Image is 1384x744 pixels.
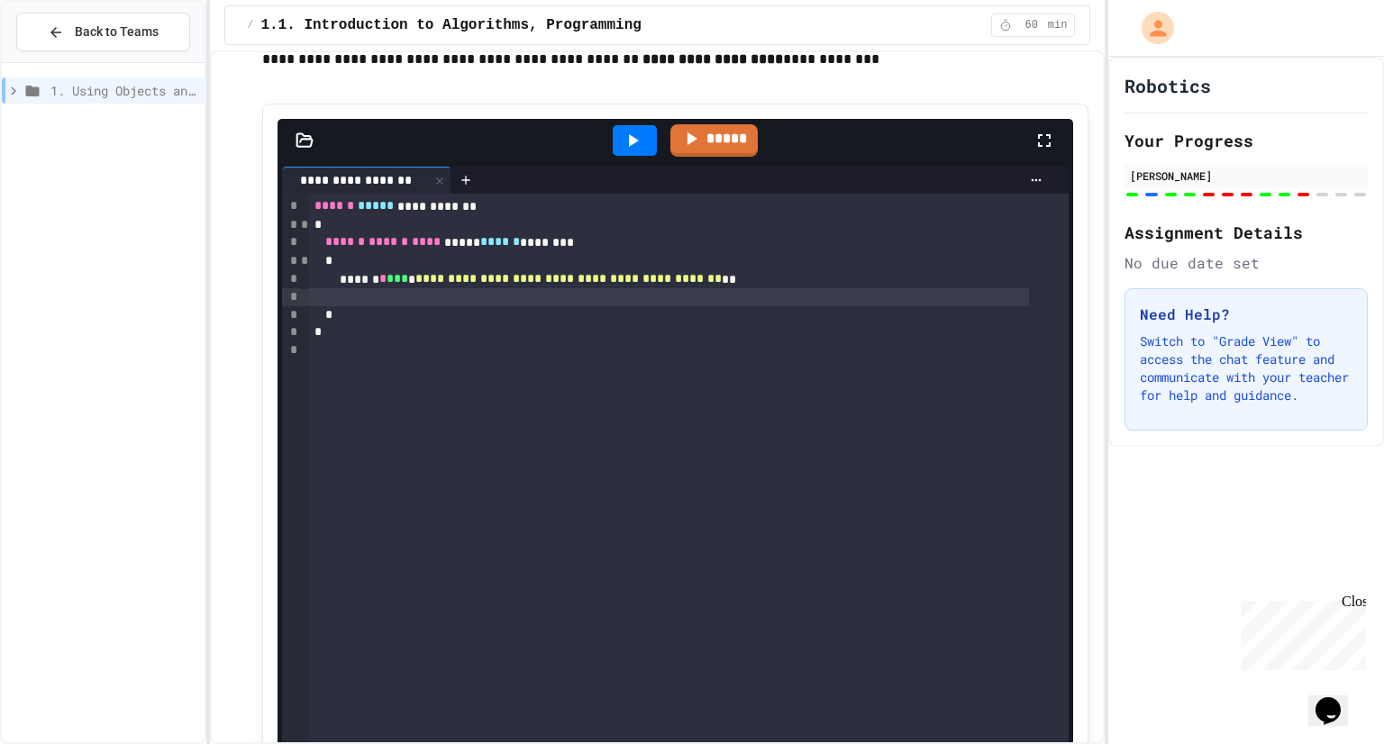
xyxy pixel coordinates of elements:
[1140,332,1352,404] p: Switch to "Grade View" to access the chat feature and communicate with your teacher for help and ...
[75,23,159,41] span: Back to Teams
[1130,168,1362,184] div: [PERSON_NAME]
[50,81,197,100] span: 1. Using Objects and Methods
[1124,128,1368,153] h2: Your Progress
[1124,252,1368,274] div: No due date set
[1048,18,1068,32] span: min
[1308,672,1366,726] iframe: chat widget
[7,7,124,114] div: Chat with us now!Close
[1124,73,1211,98] h1: Robotics
[16,13,190,51] button: Back to Teams
[1124,220,1368,245] h2: Assignment Details
[247,18,253,32] span: /
[1017,18,1046,32] span: 60
[1140,304,1352,325] h3: Need Help?
[1123,7,1179,49] div: My Account
[1234,594,1366,670] iframe: chat widget
[260,14,771,36] span: 1.1. Introduction to Algorithms, Programming, and Compilers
